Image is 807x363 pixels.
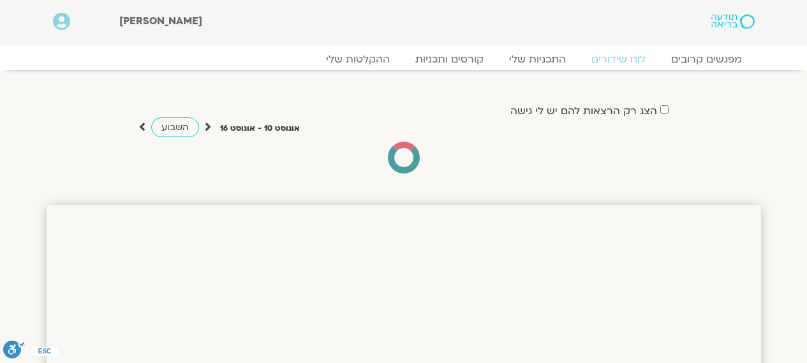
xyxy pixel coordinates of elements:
[119,14,202,28] span: [PERSON_NAME]
[220,122,300,135] p: אוגוסט 10 - אוגוסט 16
[53,53,755,66] nav: Menu
[658,53,755,66] a: מפגשים קרובים
[510,105,657,117] label: הצג רק הרצאות להם יש לי גישה
[313,53,403,66] a: ההקלטות שלי
[403,53,496,66] a: קורסים ותכניות
[151,117,199,137] a: השבוע
[161,121,189,133] span: השבוע
[579,53,658,66] a: לוח שידורים
[496,53,579,66] a: התכניות שלי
